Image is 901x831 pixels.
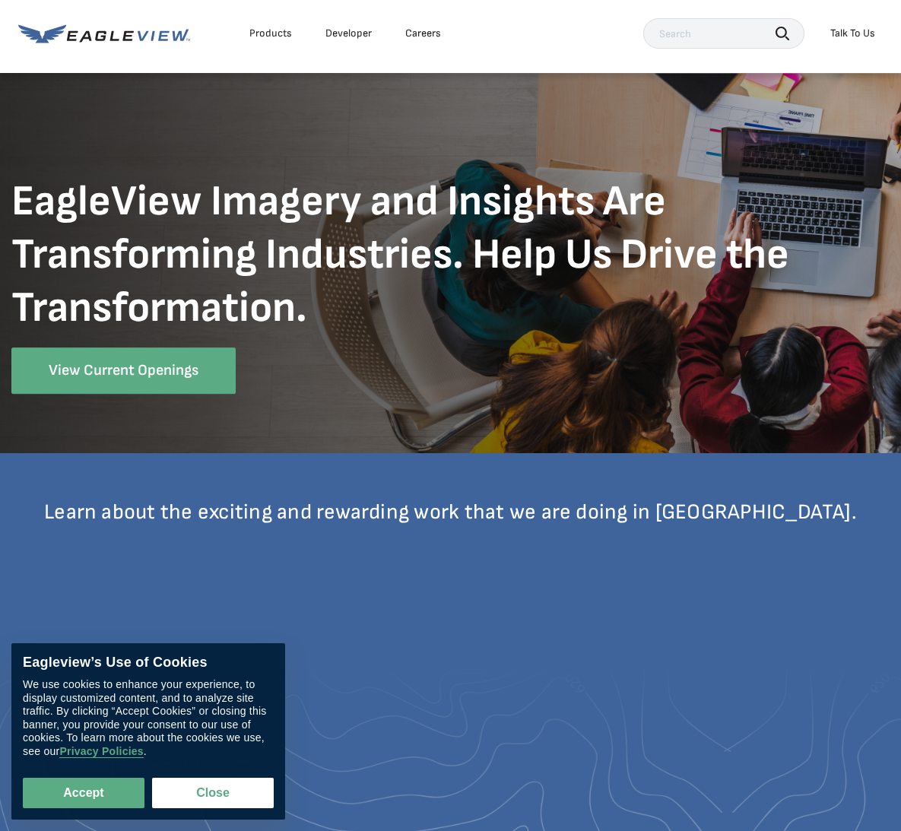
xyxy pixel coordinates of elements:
[166,548,736,823] iframe: EagleView Employee Testimonials | India
[152,778,274,808] button: Close
[11,176,890,335] h1: EagleView Imagery and Insights Are Transforming Industries. Help Us Drive the Transformation.
[11,347,236,394] a: View Current Openings
[59,746,143,759] a: Privacy Policies
[11,499,890,525] p: Learn about the exciting and rewarding work that we are doing in [GEOGRAPHIC_DATA].
[249,27,292,40] div: Products
[23,655,274,671] div: Eagleview’s Use of Cookies
[23,679,274,759] div: We use cookies to enhance your experience, to display customized content, and to analyze site tra...
[325,27,372,40] a: Developer
[830,27,875,40] div: Talk To Us
[643,18,804,49] input: Search
[405,27,441,40] div: Careers
[23,778,144,808] button: Accept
